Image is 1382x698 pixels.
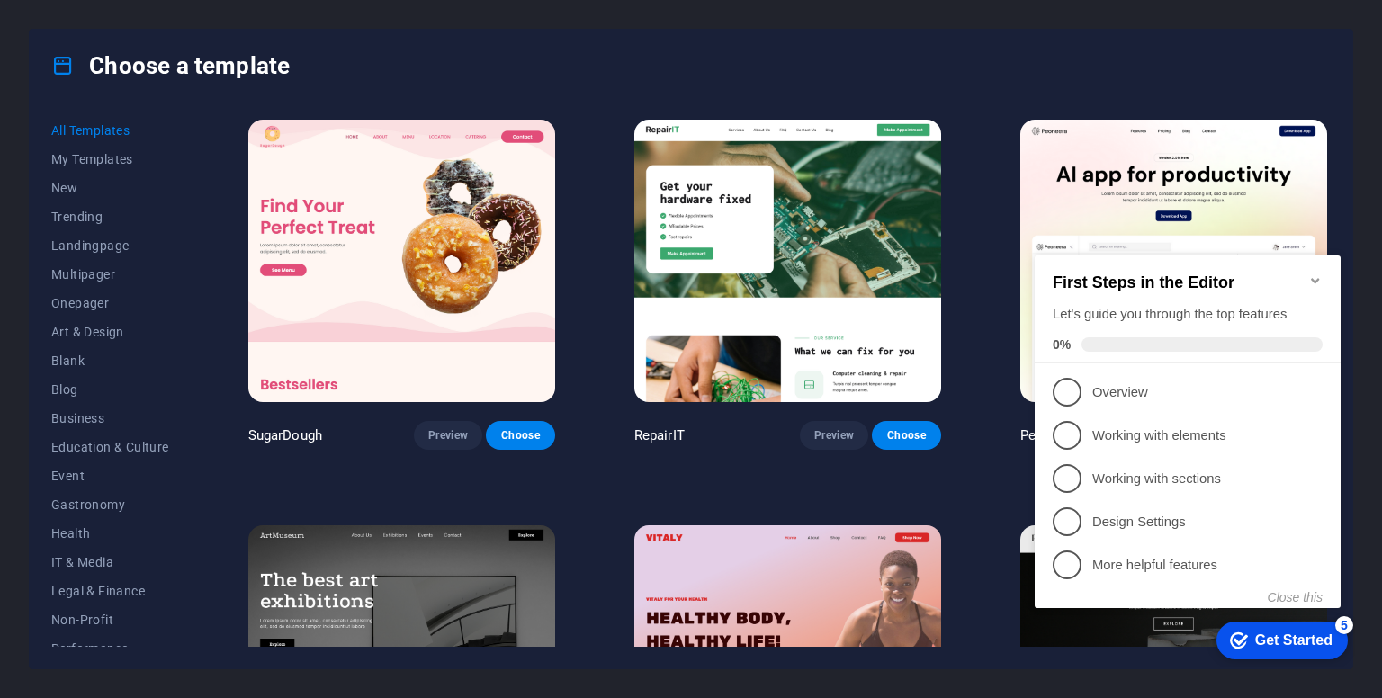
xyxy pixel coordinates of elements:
[51,296,169,310] span: Onepager
[51,325,169,339] span: Art & Design
[7,315,313,358] li: More helpful features
[51,238,169,253] span: Landingpage
[634,426,685,444] p: RepairIT
[51,174,169,202] button: New
[65,327,281,346] p: More helpful features
[51,353,169,368] span: Blank
[428,428,468,443] span: Preview
[51,490,169,519] button: Gastronomy
[1020,426,1078,444] p: Peoneera
[1020,120,1327,402] img: Peoneera
[51,123,169,138] span: All Templates
[51,519,169,548] button: Health
[51,181,169,195] span: New
[872,421,940,450] button: Choose
[634,120,941,402] img: RepairIT
[248,426,322,444] p: SugarDough
[51,116,169,145] button: All Templates
[25,45,295,64] h2: First Steps in the Editor
[7,228,313,272] li: Working with sections
[51,404,169,433] button: Business
[800,421,868,450] button: Preview
[25,109,54,123] span: 0%
[51,231,169,260] button: Landingpage
[51,577,169,605] button: Legal & Finance
[51,202,169,231] button: Trending
[51,613,169,627] span: Non-Profit
[500,428,540,443] span: Choose
[51,375,169,404] button: Blog
[51,433,169,461] button: Education & Culture
[51,555,169,569] span: IT & Media
[51,289,169,318] button: Onepager
[228,404,305,420] div: Get Started
[51,318,169,346] button: Art & Design
[51,51,290,80] h4: Choose a template
[51,634,169,663] button: Performance
[7,185,313,228] li: Working with elements
[414,421,482,450] button: Preview
[51,461,169,490] button: Event
[51,497,169,512] span: Gastronomy
[486,421,554,450] button: Choose
[51,382,169,397] span: Blog
[65,198,281,217] p: Working with elements
[886,428,926,443] span: Choose
[814,428,854,443] span: Preview
[51,145,169,174] button: My Templates
[51,210,169,224] span: Trending
[51,267,169,282] span: Multipager
[65,284,281,303] p: Design Settings
[51,260,169,289] button: Multipager
[51,605,169,634] button: Non-Profit
[248,120,555,402] img: SugarDough
[7,142,313,185] li: Overview
[51,548,169,577] button: IT & Media
[51,440,169,454] span: Education & Culture
[51,411,169,425] span: Business
[51,346,169,375] button: Blank
[65,241,281,260] p: Working with sections
[281,45,295,59] div: Minimize checklist
[51,469,169,483] span: Event
[189,393,320,431] div: Get Started 5 items remaining, 0% complete
[65,155,281,174] p: Overview
[51,152,169,166] span: My Templates
[240,362,295,376] button: Close this
[51,584,169,598] span: Legal & Finance
[25,76,295,95] div: Let's guide you through the top features
[308,388,326,406] div: 5
[7,272,313,315] li: Design Settings
[51,641,169,656] span: Performance
[51,526,169,541] span: Health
